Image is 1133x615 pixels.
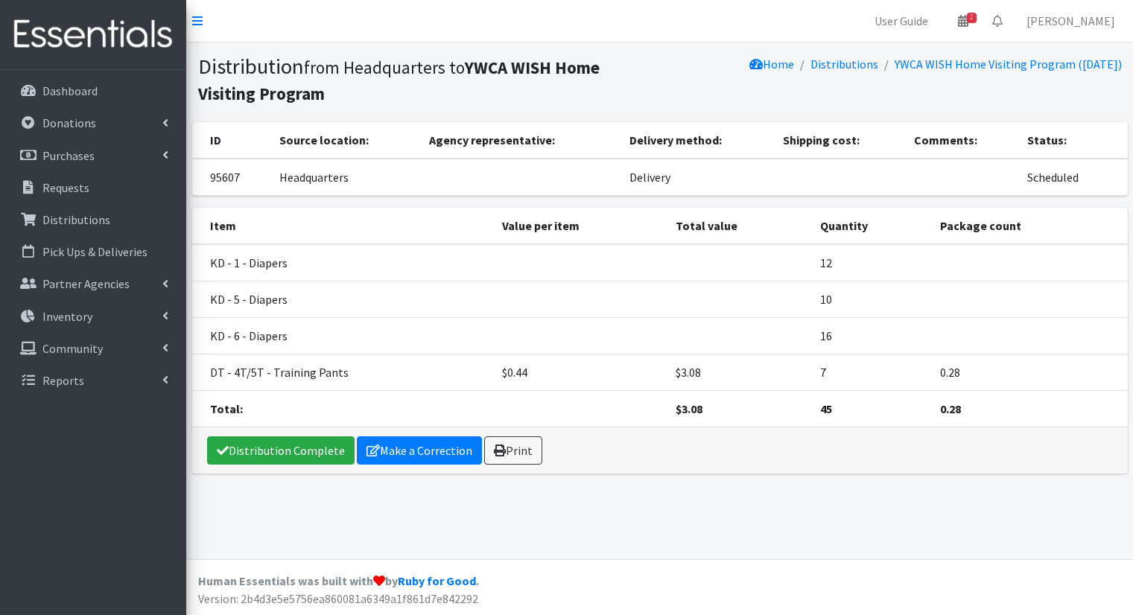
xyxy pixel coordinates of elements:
strong: 45 [820,401,832,416]
a: Requests [6,173,180,203]
td: 10 [811,281,930,318]
b: YWCA WISH Home Visiting Program [198,57,600,104]
td: $3.08 [667,354,812,391]
h1: Distribution [198,54,655,105]
td: 12 [811,244,930,281]
a: User Guide [863,6,940,36]
td: KD - 1 - Diapers [192,244,493,281]
strong: 0.28 [940,401,961,416]
a: Reports [6,366,180,395]
span: Version: 2b4d3e5e5756ea860081a6349a1f861d7e842292 [198,591,478,606]
p: Purchases [42,148,95,163]
th: Item [192,208,493,244]
a: Community [6,334,180,363]
a: Purchases [6,141,180,171]
a: Partner Agencies [6,269,180,299]
p: Distributions [42,212,110,227]
a: YWCA WISH Home Visiting Program ([DATE]) [895,57,1122,71]
td: Scheduled [1018,159,1127,196]
p: Partner Agencies [42,276,130,291]
th: Agency representative: [420,122,621,159]
a: Dashboard [6,76,180,106]
td: KD - 5 - Diapers [192,281,493,318]
th: Delivery method: [621,122,774,159]
a: 2 [946,6,980,36]
th: Total value [667,208,812,244]
a: Ruby for Good [398,573,476,588]
td: $0.44 [493,354,667,391]
a: Distributions [6,205,180,235]
a: Distribution Complete [207,436,355,465]
p: Pick Ups & Deliveries [42,244,147,259]
p: Inventory [42,309,92,324]
p: Reports [42,373,84,388]
th: ID [192,122,271,159]
img: HumanEssentials [6,10,180,60]
th: Value per item [493,208,667,244]
th: Quantity [811,208,930,244]
strong: Total: [210,401,243,416]
td: 7 [811,354,930,391]
th: Status: [1018,122,1127,159]
td: KD - 6 - Diapers [192,318,493,354]
a: Home [749,57,794,71]
a: Make a Correction [357,436,482,465]
span: 2 [967,13,977,23]
strong: $3.08 [676,401,702,416]
a: Print [484,436,542,465]
a: [PERSON_NAME] [1015,6,1127,36]
a: Pick Ups & Deliveries [6,237,180,267]
p: Requests [42,180,89,195]
p: Community [42,341,103,356]
th: Package count [931,208,1128,244]
a: Distributions [810,57,878,71]
a: Inventory [6,302,180,331]
td: Delivery [621,159,774,196]
small: from Headquarters to [198,57,600,104]
td: 95607 [192,159,271,196]
a: Donations [6,108,180,138]
td: DT - 4T/5T - Training Pants [192,354,493,391]
p: Dashboard [42,83,98,98]
p: Donations [42,115,96,130]
th: Source location: [270,122,420,159]
strong: Human Essentials was built with by . [198,573,479,588]
td: 16 [811,318,930,354]
th: Shipping cost: [774,122,906,159]
td: Headquarters [270,159,420,196]
th: Comments: [905,122,1018,159]
td: 0.28 [931,354,1128,391]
